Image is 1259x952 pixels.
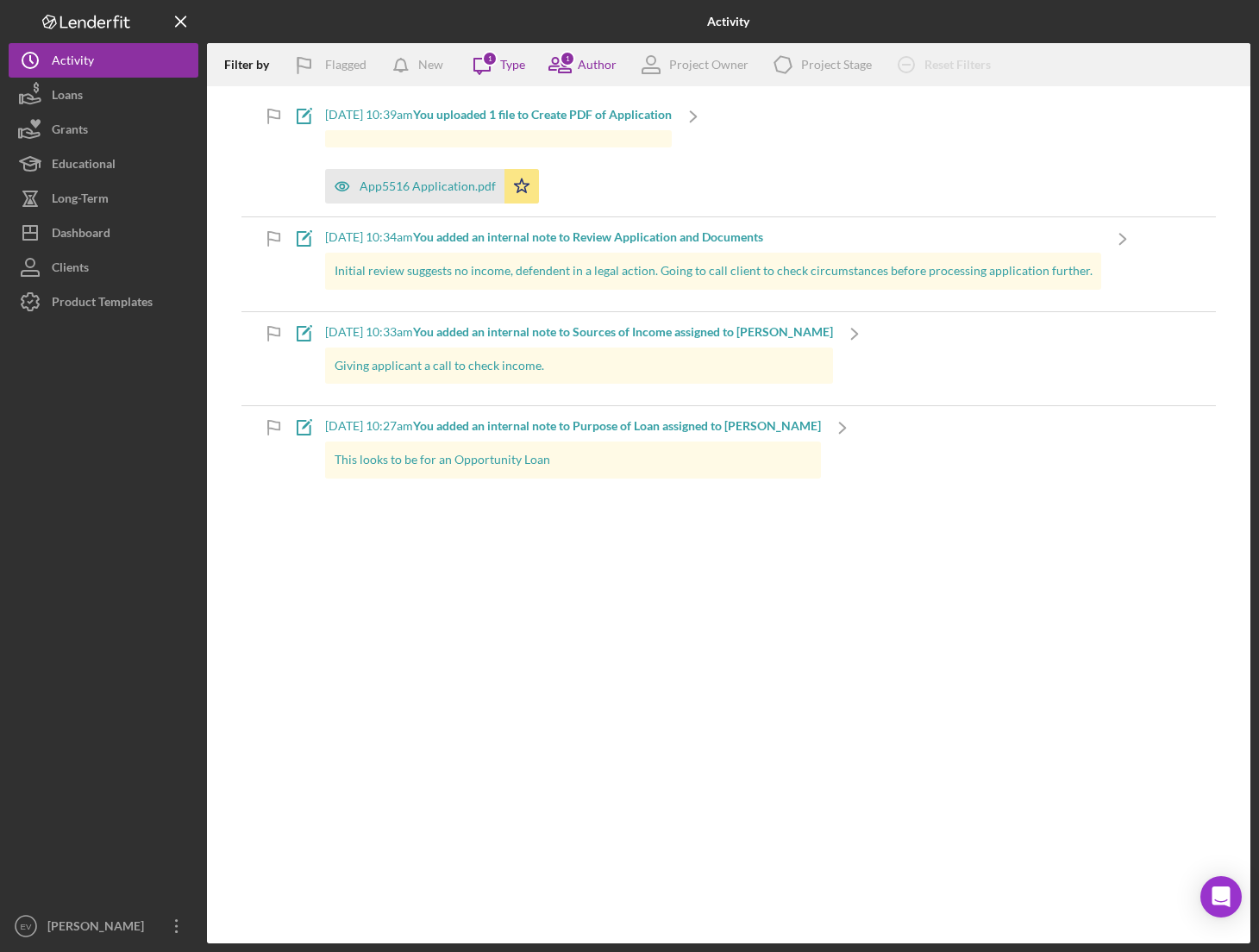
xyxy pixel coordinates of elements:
p: This looks to be for an Opportunity Loan [335,450,812,469]
p: Giving applicant a call to check income. [335,356,824,375]
button: Reset Filters [885,47,1008,82]
div: Educational [52,147,116,185]
div: [PERSON_NAME] [43,909,155,948]
div: 1 [560,51,575,66]
button: App5516 Application.pdf [325,169,539,204]
b: You uploaded 1 file to Create PDF of Application [413,107,672,122]
a: [DATE] 10:27amYou added an internal note to Purpose of Loan assigned to [PERSON_NAME]This looks t... [282,406,864,499]
div: Activity [52,43,94,82]
div: Dashboard [52,216,110,254]
div: Open Intercom Messenger [1200,876,1242,918]
button: Product Templates [9,285,198,319]
button: Loans [9,78,198,112]
b: You added an internal note to Purpose of Loan assigned to [PERSON_NAME] [413,418,821,433]
a: [DATE] 10:39amYou uploaded 1 file to Create PDF of ApplicationApp5516 Application.pdf [282,95,715,216]
button: Grants [9,112,198,147]
div: Type [500,58,525,72]
button: Educational [9,147,198,181]
div: Grants [52,112,88,151]
text: EV [21,922,32,931]
button: Long-Term [9,181,198,216]
div: Flagged [325,47,366,82]
div: New [418,47,443,82]
div: [DATE] 10:33am [325,325,833,339]
div: Loans [52,78,83,116]
b: You added an internal note to Review Application and Documents [413,229,763,244]
div: [DATE] 10:39am [325,108,672,122]
div: 1 [482,51,498,66]
div: Filter by [224,58,282,72]
b: You added an internal note to Sources of Income assigned to [PERSON_NAME] [413,324,833,339]
p: Initial review suggests no income, defendent in a legal action. Going to call client to check cir... [335,261,1093,280]
b: Activity [707,15,749,28]
button: Activity [9,43,198,78]
button: EV[PERSON_NAME] [9,909,198,943]
div: Product Templates [52,285,153,323]
button: New [384,47,460,82]
div: Clients [52,250,89,289]
button: Dashboard [9,216,198,250]
div: App5516 Application.pdf [360,179,496,193]
div: [DATE] 10:34am [325,230,1101,244]
a: [DATE] 10:34amYou added an internal note to Review Application and DocumentsInitial review sugges... [282,217,1144,310]
button: Flagged [282,47,384,82]
div: Project Owner [669,58,749,72]
button: Clients [9,250,198,285]
div: Project Stage [801,58,872,72]
div: Reset Filters [924,47,991,82]
div: [DATE] 10:27am [325,419,821,433]
div: Author [578,58,617,72]
div: Long-Term [52,181,109,220]
a: [DATE] 10:33amYou added an internal note to Sources of Income assigned to [PERSON_NAME]Giving app... [282,312,876,405]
